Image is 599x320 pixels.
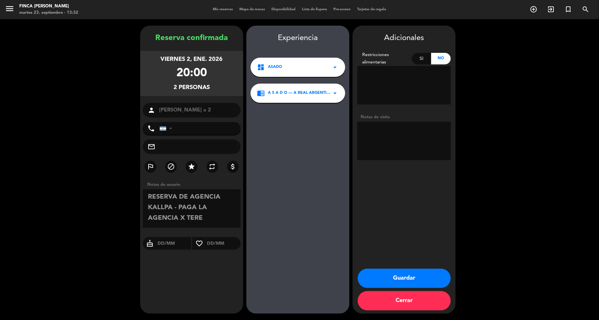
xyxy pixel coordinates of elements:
i: mail_outline [148,143,155,151]
i: block [167,163,175,170]
div: martes 23. septiembre - 13:32 [19,10,78,16]
i: menu [5,4,14,13]
div: No [431,53,451,64]
div: Reserva confirmada [140,32,243,45]
div: Argentina: +54 [160,122,175,135]
div: Notas de visita [357,114,451,120]
input: DD/MM [157,240,191,248]
i: favorite_border [192,240,206,247]
i: cake [143,240,157,247]
i: search [582,5,589,13]
button: menu [5,4,14,16]
div: 20:00 [176,64,207,83]
button: Cerrar [358,291,451,310]
span: Pre-acceso [330,8,354,11]
div: Restricciones alimentarias [357,51,412,66]
i: arrow_drop_down [331,89,339,97]
i: attach_money [229,163,237,170]
i: outlined_flag [147,163,154,170]
div: Finca [PERSON_NAME] [19,3,78,10]
button: Guardar [358,269,451,288]
i: repeat [209,163,216,170]
div: Adicionales [357,32,451,45]
span: Lista de Espera [299,8,330,11]
i: phone [147,125,155,132]
input: DD/MM [206,240,241,248]
span: Mapa de mesas [236,8,268,11]
div: Notas de usuario [144,181,243,188]
i: exit_to_app [547,5,555,13]
span: A S A D O — A Real Argentinian Experience at [GEOGRAPHIC_DATA][PERSON_NAME] [268,90,331,96]
span: Disponibilidad [268,8,299,11]
i: dashboard [257,63,265,71]
div: Si [412,53,432,64]
i: arrow_drop_down [331,63,339,71]
i: star [188,163,195,170]
div: Experiencia [246,32,349,45]
span: Mis reservas [210,8,236,11]
i: add_circle_outline [530,5,537,13]
span: Tarjetas de regalo [354,8,389,11]
span: Asado [268,64,282,70]
div: viernes 2, ene. 2026 [161,55,223,64]
i: turned_in_not [564,5,572,13]
i: person [148,106,155,114]
div: 2 personas [174,83,210,92]
i: chrome_reader_mode [257,89,265,97]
